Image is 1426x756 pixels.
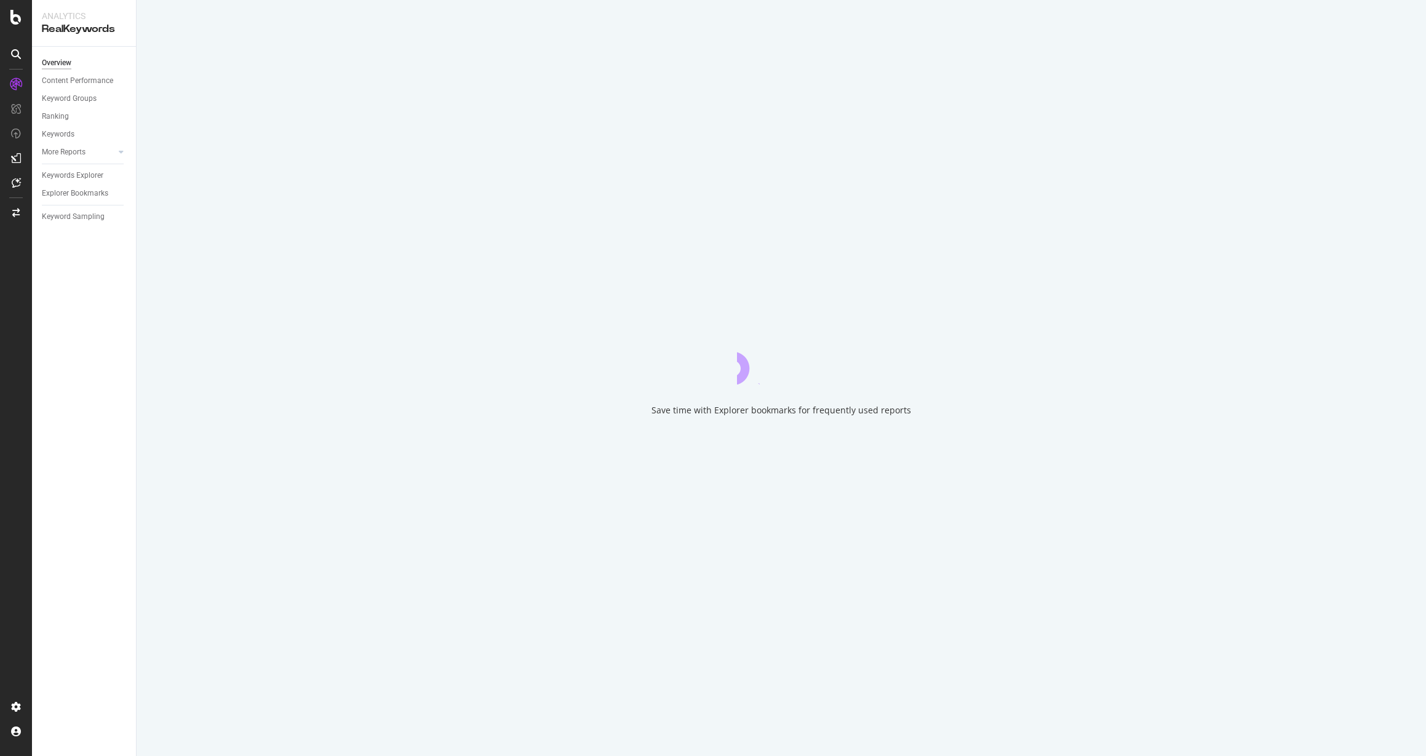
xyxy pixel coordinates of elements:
div: Explorer Bookmarks [42,187,108,200]
a: Keywords [42,128,127,141]
div: Keyword Sampling [42,210,105,223]
a: Keyword Groups [42,92,127,105]
a: Keyword Sampling [42,210,127,223]
div: Keyword Groups [42,92,97,105]
a: Ranking [42,110,127,123]
div: animation [737,340,826,384]
a: More Reports [42,146,115,159]
div: Analytics [42,10,126,22]
a: Content Performance [42,74,127,87]
div: Keywords [42,128,74,141]
div: Overview [42,57,71,70]
div: RealKeywords [42,22,126,36]
div: Keywords Explorer [42,169,103,182]
a: Overview [42,57,127,70]
div: Save time with Explorer bookmarks for frequently used reports [651,404,911,416]
a: Keywords Explorer [42,169,127,182]
div: More Reports [42,146,86,159]
a: Explorer Bookmarks [42,187,127,200]
div: Ranking [42,110,69,123]
div: Content Performance [42,74,113,87]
